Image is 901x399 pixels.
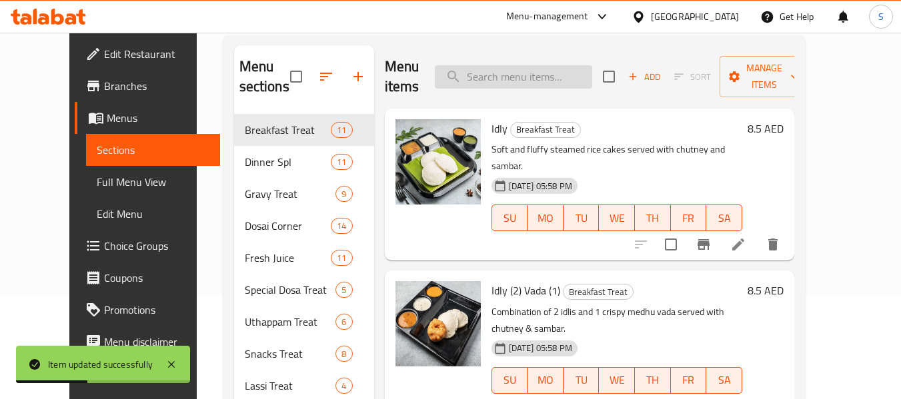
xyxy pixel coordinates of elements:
span: MO [533,208,558,228]
a: Menus [75,102,220,134]
button: SA [706,367,742,394]
h6: 8.5 AED [748,119,784,138]
div: Gravy Treat9 [234,178,374,210]
a: Edit Restaurant [75,38,220,70]
span: Sections [97,142,209,158]
span: TH [640,208,666,228]
span: TU [569,208,594,228]
div: Dinner Spl11 [234,146,374,178]
span: 4 [336,380,351,392]
div: items [331,250,352,266]
span: MO [533,370,558,390]
span: FR [676,370,702,390]
p: Combination of 2 idlis and 1 crispy medhu vada served with chutney & sambar. [492,304,742,337]
span: Breakfast Treat [245,122,331,138]
div: items [331,218,352,234]
span: Branches [104,78,209,94]
a: Sections [86,134,220,166]
span: Snacks Treat [245,346,336,362]
a: Menu disclaimer [75,326,220,358]
img: Idly [395,119,481,204]
span: Fresh Juice [245,250,331,266]
h2: Menu sections [239,57,290,97]
h2: Menu items [385,57,419,97]
span: Promotions [104,302,209,318]
button: delete [757,228,789,260]
span: WE [604,370,630,390]
div: Dosai Corner14 [234,210,374,242]
span: SA [712,370,737,390]
span: Menus [107,110,209,126]
button: WE [599,204,635,231]
span: 11 [331,124,351,137]
span: Full Menu View [97,174,209,190]
button: SA [706,204,742,231]
button: MO [528,367,564,394]
span: 8 [336,348,351,360]
span: [DATE] 05:58 PM [504,180,578,193]
button: Manage items [720,56,809,97]
div: items [335,282,352,298]
div: Item updated successfully [48,357,153,372]
span: 9 [336,188,351,200]
span: Coupons [104,270,209,286]
a: Choice Groups [75,230,220,262]
button: TU [564,204,600,231]
span: S [878,9,884,24]
div: items [335,186,352,202]
div: Breakfast Treat11 [234,114,374,146]
a: Coupons [75,262,220,294]
span: Manage items [730,60,798,93]
div: Breakfast Treat [510,122,581,138]
a: Promotions [75,294,220,326]
div: items [331,154,352,170]
div: items [335,378,352,394]
span: Sort sections [310,61,342,93]
input: search [435,65,592,89]
span: Dinner Spl [245,154,331,170]
span: SU [498,370,523,390]
div: Special Dosa Treat5 [234,274,374,306]
button: WE [599,367,635,394]
span: 11 [331,252,351,264]
span: Dosai Corner [245,218,331,234]
span: 5 [336,284,351,296]
span: Breakfast Treat [511,122,580,137]
div: Uthappam Treat6 [234,306,374,338]
a: Branches [75,70,220,102]
span: [DATE] 05:58 PM [504,342,578,354]
span: Choice Groups [104,238,209,254]
p: Soft and fluffy steamed rice cakes served with chutney and sambar. [492,141,742,175]
div: Fresh Juice11 [234,242,374,274]
span: 11 [331,156,351,169]
div: Special Dosa Treat [245,282,336,298]
div: Menu-management [506,9,588,25]
span: Add [626,69,662,85]
a: Edit menu item [730,236,746,252]
a: Edit Menu [86,198,220,230]
span: Gravy Treat [245,186,336,202]
button: FR [671,204,707,231]
span: Uthappam Treat [245,314,336,330]
span: Idly [492,119,508,139]
button: TH [635,367,671,394]
span: Add item [623,67,666,87]
div: Breakfast Treat [563,284,634,300]
span: Edit Menu [97,206,209,222]
span: Lassi Treat [245,378,336,394]
img: Idly (2) Vada (1) [395,281,481,366]
span: Select section first [666,67,720,87]
span: Breakfast Treat [564,284,633,300]
div: items [335,314,352,330]
div: [GEOGRAPHIC_DATA] [651,9,739,24]
span: SA [712,208,737,228]
span: SU [498,208,523,228]
span: Menu disclaimer [104,334,209,350]
button: Branch-specific-item [688,228,720,260]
